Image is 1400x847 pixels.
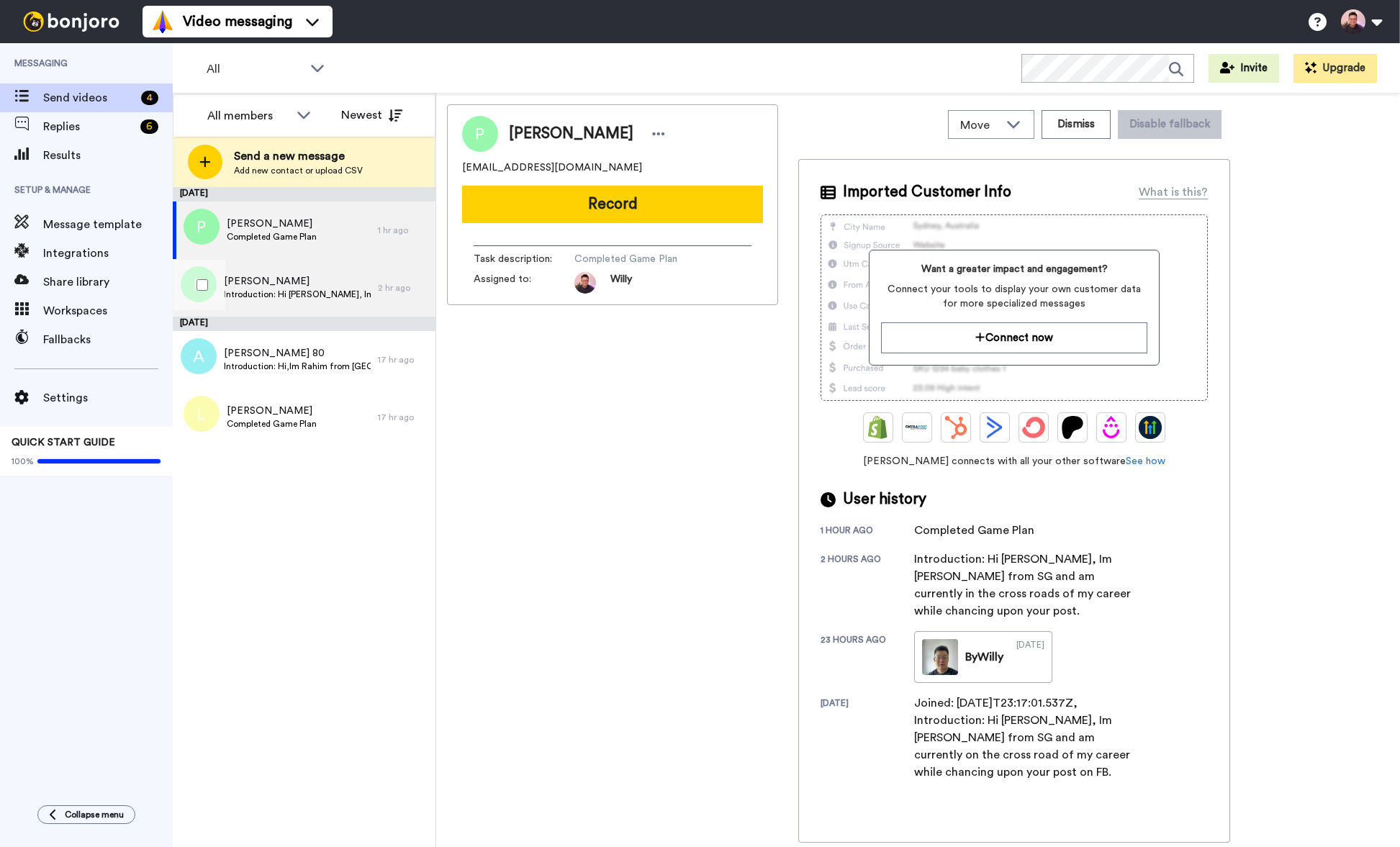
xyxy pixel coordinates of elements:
span: Add new contact or upload CSV [234,165,363,176]
button: Connect now [881,322,1147,353]
img: Drip [1100,416,1123,439]
span: [PERSON_NAME] [227,217,317,231]
div: [DATE] [173,317,435,331]
a: ByWilly[DATE] [914,631,1052,683]
div: [DATE] [821,697,914,781]
button: Collapse menu [37,805,135,824]
div: By Willy [965,648,1003,666]
span: Message template [43,216,173,233]
span: Task description : [474,252,574,266]
button: Upgrade [1293,54,1377,83]
span: All [207,60,303,78]
img: Ontraport [906,416,929,439]
span: Send a new message [234,148,363,165]
span: [PERSON_NAME] [509,123,633,145]
span: Completed Game Plan [227,418,317,430]
div: [DATE] [173,187,435,201]
div: 4 [141,91,158,105]
div: Completed Game Plan [914,522,1034,539]
button: Dismiss [1042,110,1111,139]
span: [PERSON_NAME] connects with all your other software [821,454,1208,468]
span: Introduction: Hi [PERSON_NAME], Im [PERSON_NAME] from SG and am currently in the cross roads of m... [224,289,371,300]
div: [DATE] [1016,639,1044,675]
span: User history [843,489,926,510]
span: [EMAIL_ADDRESS][DOMAIN_NAME] [462,160,642,175]
button: Disable fallback [1118,110,1221,139]
img: GoHighLevel [1139,416,1162,439]
img: a.png [181,338,217,374]
span: 100% [12,456,34,467]
span: Results [43,147,173,164]
span: Video messaging [183,12,292,32]
button: Record [462,186,763,223]
span: [PERSON_NAME] [227,404,317,418]
div: Joined: [DATE]T23:17:01.537Z, Introduction: Hi [PERSON_NAME], Im [PERSON_NAME] from SG and am cur... [914,694,1144,781]
span: Fallbacks [43,331,173,348]
div: 1 hour ago [821,525,914,539]
span: Want a greater impact and engagement? [881,262,1147,276]
img: Image of Patrick Foo [462,116,498,152]
img: p.png [184,209,220,245]
span: [PERSON_NAME] 80 [224,346,371,361]
img: Patreon [1061,416,1084,439]
div: 6 [140,119,158,134]
span: Integrations [43,245,173,262]
div: Introduction: Hi [PERSON_NAME], Im [PERSON_NAME] from SG and am currently in the cross roads of m... [914,551,1144,620]
img: vm-color.svg [151,10,174,33]
img: b3b0ec4f-909e-4b8c-991e-8b06cec98768-1758737779.jpg [574,272,596,294]
span: Completed Game Plan [574,252,711,266]
button: Invite [1209,54,1279,83]
span: Connect your tools to display your own customer data for more specialized messages [881,282,1147,311]
div: What is this? [1139,184,1208,201]
span: Workspaces [43,302,173,320]
div: 2 hours ago [821,553,914,620]
span: Completed Game Plan [227,231,317,243]
span: [PERSON_NAME] [224,274,371,289]
img: bj-logo-header-white.svg [17,12,125,32]
img: Shopify [867,416,890,439]
span: Assigned to: [474,272,574,294]
span: Replies [43,118,135,135]
img: l.png [184,396,220,432]
img: ConvertKit [1022,416,1045,439]
img: Hubspot [944,416,967,439]
a: See how [1126,456,1165,466]
span: Willy [610,272,632,294]
div: 2 hr ago [378,282,428,294]
button: Newest [330,101,413,130]
img: 2bfeec0d-413e-4275-b01a-c0c510d6474f-thumb.jpg [922,639,958,675]
span: Imported Customer Info [843,181,1011,203]
div: 17 hr ago [378,412,428,423]
div: All members [207,107,289,124]
span: Send videos [43,89,135,107]
span: Collapse menu [65,809,124,820]
div: 23 hours ago [821,634,914,683]
span: Share library [43,273,173,291]
div: 17 hr ago [378,354,428,366]
span: Settings [43,389,173,407]
span: Move [960,117,999,134]
span: QUICK START GUIDE [12,438,115,448]
img: ActiveCampaign [983,416,1006,439]
div: 1 hr ago [378,225,428,236]
span: Introduction: Hi,Im Rahim from [GEOGRAPHIC_DATA]. Im working as safety coordinator,looking for op... [224,361,371,372]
